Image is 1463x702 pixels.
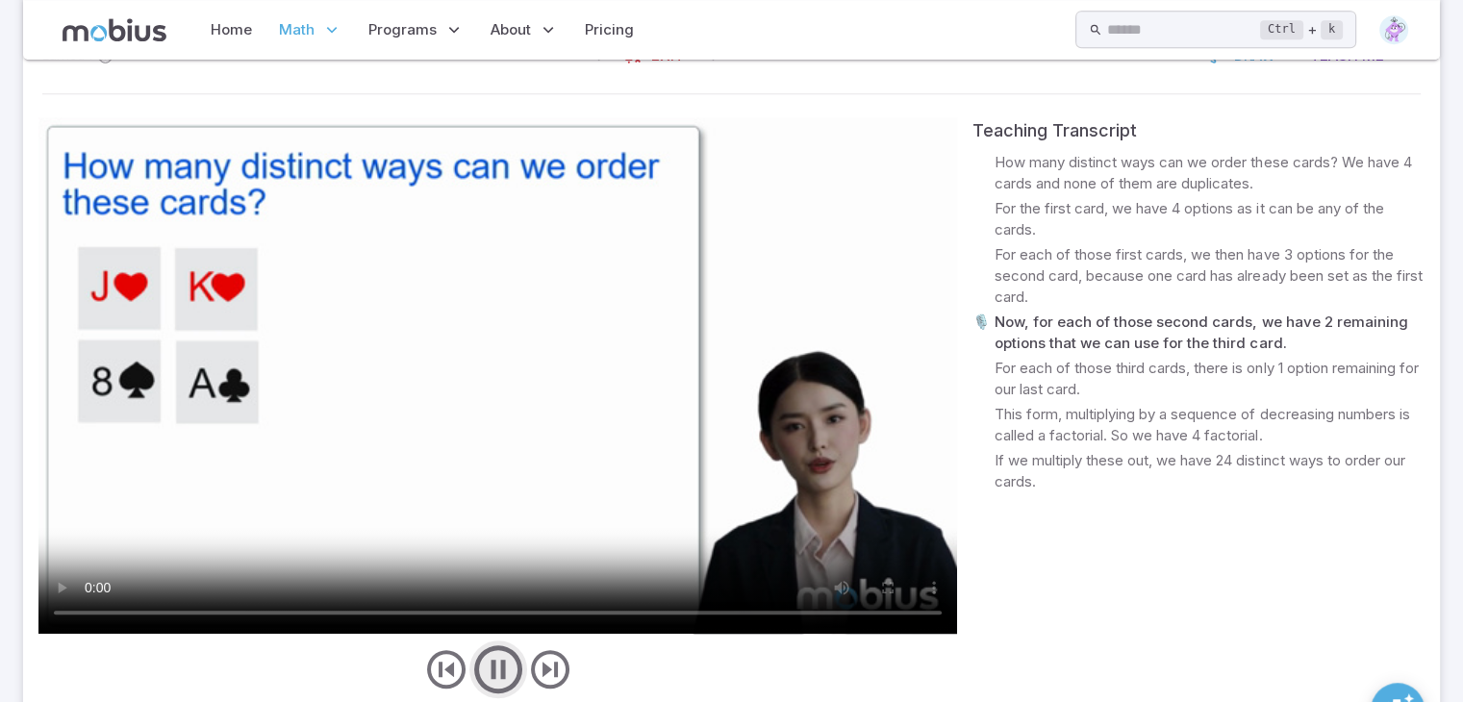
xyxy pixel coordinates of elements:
[469,640,527,698] button: play/pause/restart
[995,358,1425,400] p: For each of those third cards, there is only 1 option remaining for our last card.
[995,244,1425,308] p: For each of those first cards, we then have 3 options for the second card, because one card has a...
[1260,18,1343,41] div: +
[1379,15,1408,44] img: diamond.svg
[1260,20,1303,39] kbd: Ctrl
[491,19,531,40] span: About
[1321,20,1343,39] kbd: k
[995,312,1425,354] p: Now, for each of those second cards, we have 2 remaining options that we can use for the third card.
[279,19,315,40] span: Math
[995,404,1425,446] p: This form, multiplying by a sequence of decreasing numbers is called a factorial. So we have 4 fa...
[995,152,1425,194] p: How many distinct ways can we order these cards? We have 4 cards and none of them are duplicates.
[972,312,991,354] p: 🎙️
[205,8,258,52] a: Home
[368,19,437,40] span: Programs
[527,646,573,692] button: next
[579,8,640,52] a: Pricing
[995,450,1425,492] p: If we multiply these out, we have 24 distinct ways to order our cards.
[995,198,1425,240] p: For the first card, we have 4 options as it can be any of the cards.
[972,117,1425,144] div: Teaching Transcript
[423,646,469,692] button: previous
